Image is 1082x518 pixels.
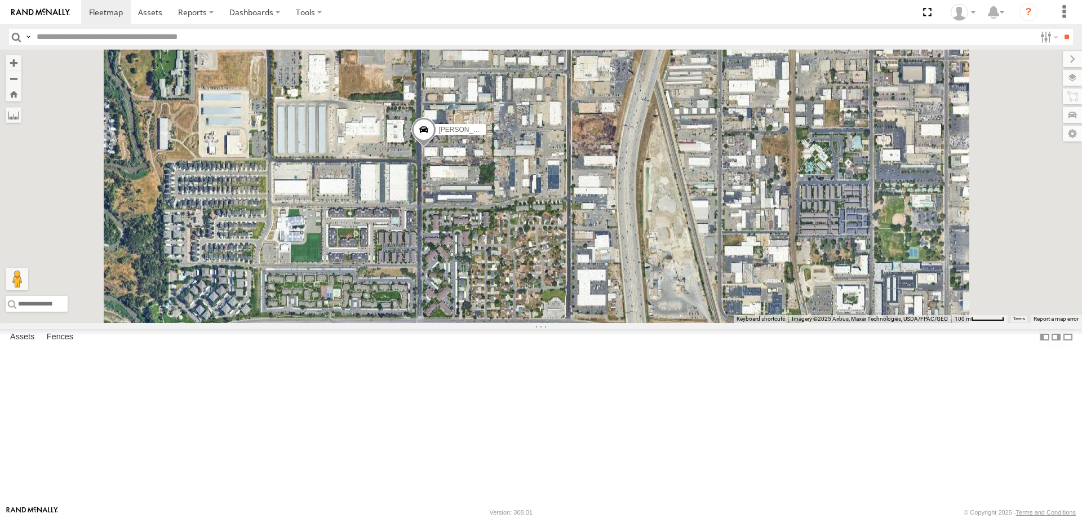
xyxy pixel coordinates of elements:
[11,8,70,16] img: rand-logo.svg
[1039,329,1050,346] label: Dock Summary Table to the Left
[1013,317,1025,321] a: Terms (opens in new tab)
[1016,509,1076,516] a: Terms and Conditions
[1036,29,1060,45] label: Search Filter Options
[6,507,58,518] a: Visit our Website
[490,509,533,516] div: Version: 308.01
[1062,329,1074,346] label: Hide Summary Table
[947,4,979,21] div: Allen Bauer
[1019,3,1037,21] i: ?
[5,329,40,345] label: Assets
[6,86,21,101] button: Zoom Home
[792,316,948,322] span: Imagery ©2025 Airbus, Maxar Technologies, USDA/FPAC/GEO
[955,316,971,322] span: 100 m
[24,29,33,45] label: Search Query
[6,107,21,123] label: Measure
[1050,329,1062,346] label: Dock Summary Table to the Right
[951,315,1008,323] button: Map Scale: 100 m per 55 pixels
[41,329,79,345] label: Fences
[6,55,21,70] button: Zoom in
[6,268,28,290] button: Drag Pegman onto the map to open Street View
[964,509,1076,516] div: © Copyright 2025 -
[438,126,530,134] span: [PERSON_NAME] -2023 F150
[737,315,785,323] button: Keyboard shortcuts
[1034,316,1079,322] a: Report a map error
[1063,126,1082,141] label: Map Settings
[6,70,21,86] button: Zoom out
